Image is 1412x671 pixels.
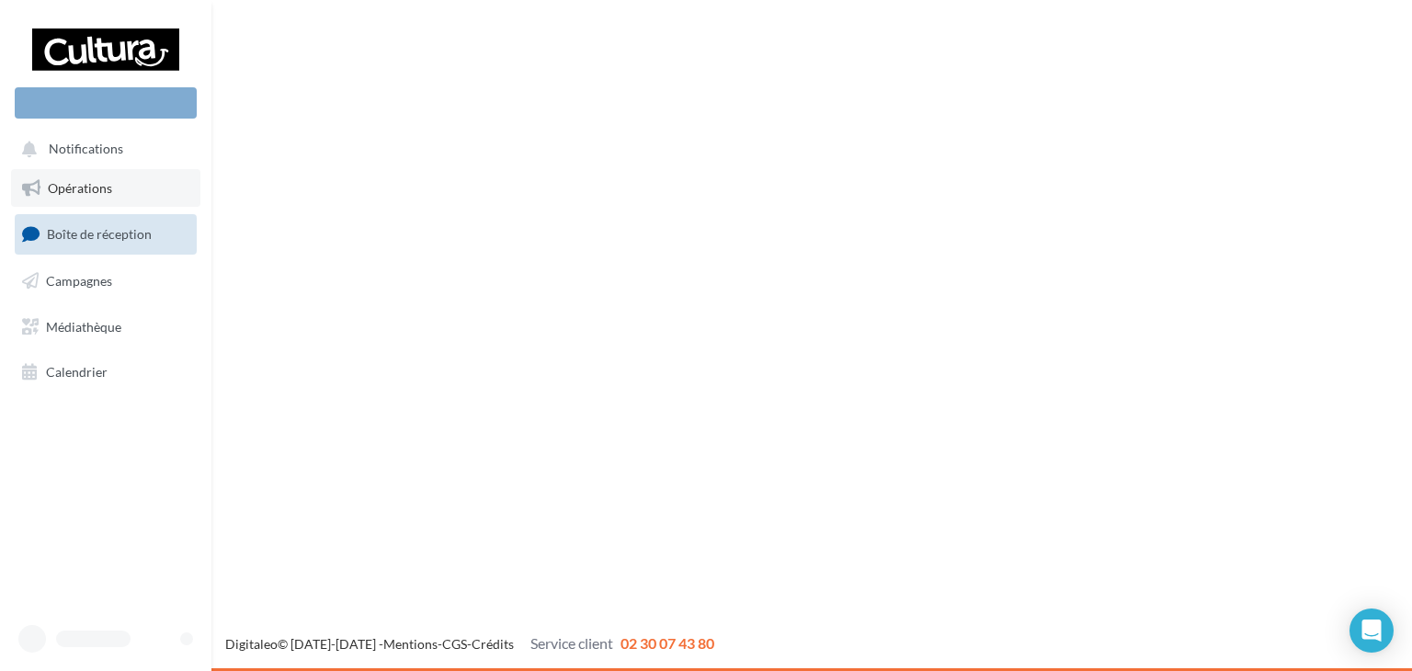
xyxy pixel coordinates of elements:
div: Open Intercom Messenger [1349,608,1394,653]
span: 02 30 07 43 80 [621,634,714,652]
span: Calendrier [46,364,108,380]
a: Boîte de réception [11,214,200,254]
a: Digitaleo [225,636,278,652]
a: Calendrier [11,353,200,392]
div: Nouvelle campagne [15,87,197,119]
a: Opérations [11,169,200,208]
a: Crédits [472,636,514,652]
span: © [DATE]-[DATE] - - - [225,636,714,652]
span: Service client [530,634,613,652]
a: Médiathèque [11,308,200,347]
span: Campagnes [46,273,112,289]
span: Boîte de réception [47,226,152,242]
a: Campagnes [11,262,200,301]
a: Mentions [383,636,438,652]
span: Opérations [48,180,112,196]
span: Notifications [49,142,123,157]
span: Médiathèque [46,318,121,334]
a: CGS [442,636,467,652]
